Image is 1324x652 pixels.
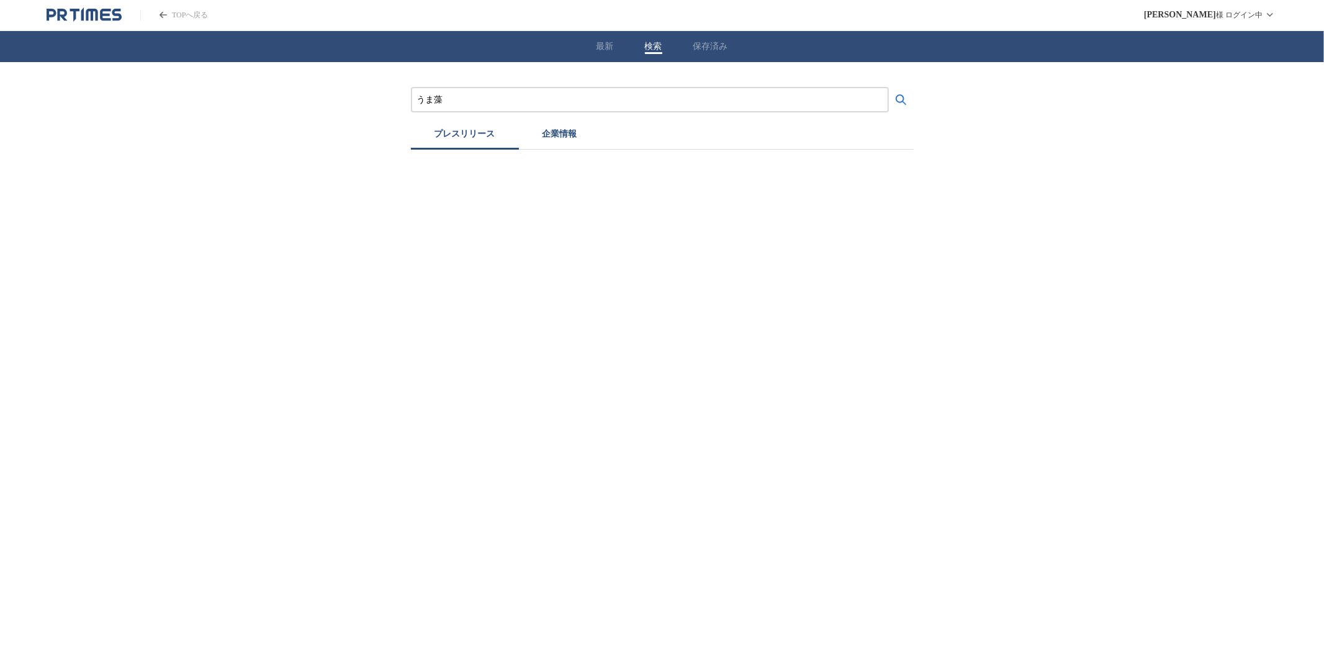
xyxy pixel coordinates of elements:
button: 検索する [889,88,914,112]
button: 企業情報 [519,122,601,150]
a: PR TIMESのトップページはこちら [140,10,208,20]
a: PR TIMESのトップページはこちら [47,7,122,22]
span: [PERSON_NAME] [1144,10,1216,20]
input: プレスリリースおよび企業を検索する [417,93,883,107]
button: 検索 [645,41,662,52]
button: 最新 [597,41,614,52]
button: プレスリリース [411,122,519,150]
button: 保存済み [693,41,728,52]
